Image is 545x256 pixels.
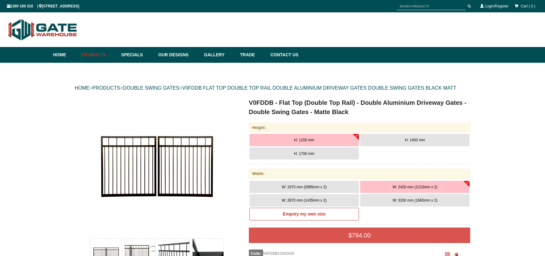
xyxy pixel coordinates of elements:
[237,47,267,63] a: Trade
[521,4,535,8] span: Cart ( 0 )
[485,4,509,8] a: Login/Register
[249,208,359,221] a: Enquiry my own size
[249,147,359,160] button: H: 1700 mm
[282,185,326,189] span: W: 1970 mm (0985mm x 2)
[249,194,359,207] button: W: 2870 mm (1435mm x 2)
[393,198,437,203] span: W: 3330 mm (1665mm x 2)
[75,78,470,98] div: > > >
[92,85,120,91] a: PRODUCTS
[294,151,314,156] span: H: 1700 mm
[79,47,118,63] a: Products
[393,185,437,189] span: W: 2420 mm (1210mm x 2)
[282,198,326,203] span: W: 2870 mm (1435mm x 2)
[352,232,371,239] span: 794.00
[249,228,470,243] div: $
[360,194,470,207] button: W: 3330 mm (1665mm x 2)
[201,47,237,63] a: Gallery
[405,138,425,142] span: H: 1450 mm
[7,15,79,44] img: Gate Warehouse
[283,211,326,216] b: Enquiry my own size
[397,2,466,10] input: SEARCH PRODUCTS
[75,98,239,234] a: V0FDDB - Flat Top (Double Top Rail) - Double Aluminium Driveway Gates - Double Swing Gates - Matt...
[7,4,79,8] span: 1300 100 310 | [STREET_ADDRESS]
[53,47,79,63] a: Home
[75,85,90,91] a: HOME
[294,138,314,142] span: H: 1150 mm
[249,169,470,178] div: Width:
[182,85,456,91] a: V0FDDB FLAT TOP DOUBLE TOP RAIL DOUBLE ALUMINIUM DRIVEWAY GATES DOUBLE SWING GATES BLACK MATT
[249,123,470,132] div: Height:
[360,134,470,146] button: H: 1450 mm
[360,181,470,193] button: W: 2420 mm (1210mm x 2)
[249,98,470,117] h1: V0FDDB - Flat Top (Double Top Rail) - Double Aluminium Driveway Gates - Double Swing Gates - Matt...
[118,47,155,63] a: Specials
[123,85,179,91] a: DOUBLE SWING GATES
[155,47,201,63] a: Our Designs
[89,98,225,234] img: V0FDDB - Flat Top (Double Top Rail) - Double Aluminium Driveway Gates - Double Swing Gates - Matt...
[249,134,359,146] button: H: 1150 mm
[249,181,359,193] button: W: 1970 mm (0985mm x 2)
[267,47,299,63] a: Contact Us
